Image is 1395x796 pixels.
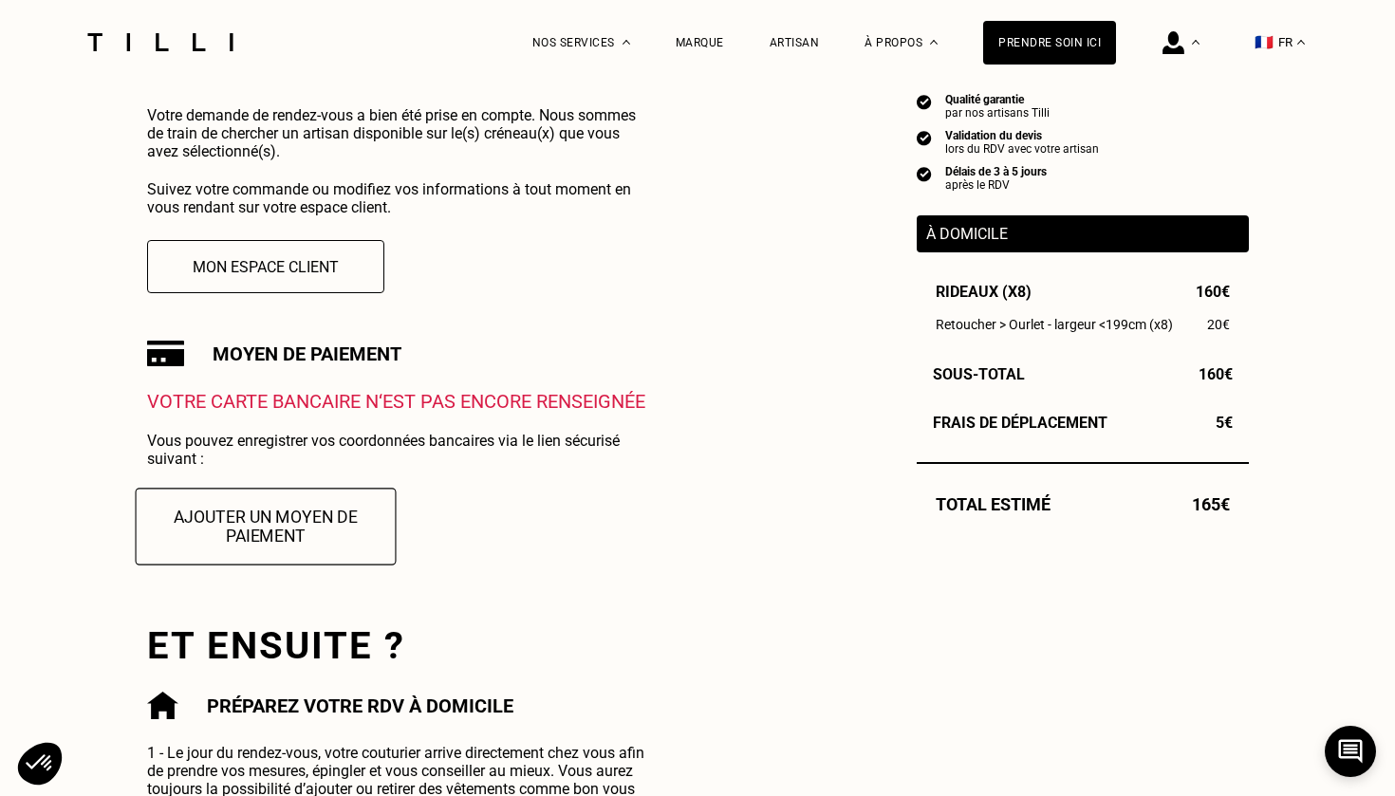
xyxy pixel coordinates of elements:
[147,240,384,293] button: Mon espace client
[1199,365,1233,383] span: 160€
[1216,414,1233,432] span: 5€
[147,692,178,720] img: Commande à domicile
[147,180,653,216] p: Suivez votre commande ou modifiez vos informations à tout moment en vous rendant sur votre espace...
[983,21,1116,65] a: Prendre soin ici
[936,317,1173,332] span: Retoucher > Ourlet - largeur <199cm (x8)
[1196,283,1230,301] span: 160€
[926,225,1239,243] p: À domicile
[1192,494,1230,514] span: 165€
[81,33,240,51] img: Logo du service de couturière Tilli
[147,390,659,413] p: Votre carte bancaire n‘est pas encore renseignée
[1255,33,1274,51] span: 🇫🇷
[917,494,1249,514] div: Total estimé
[147,432,653,468] p: Vous pouvez enregistrer vos coordonnées bancaires via le lien sécurisé suivant :
[930,40,938,45] img: Menu déroulant à propos
[147,623,659,668] h2: Et ensuite ?
[213,342,401,365] h3: Moyen de paiement
[936,283,1032,301] span: Rideaux (x8)
[135,488,396,565] button: Ajouter un moyen de paiement
[1207,317,1230,332] span: 20€
[945,178,1047,192] div: après le RDV
[917,365,1249,383] div: Sous-Total
[917,414,1249,432] div: Frais de déplacement
[945,129,1099,142] div: Validation du devis
[147,106,653,160] p: Votre demande de rendez-vous a bien été prise en compte. Nous sommes de train de chercher un arti...
[1192,40,1200,45] img: Menu déroulant
[147,341,184,366] img: Carte bancaire
[945,142,1099,156] div: lors du RDV avec votre artisan
[1162,31,1184,54] img: icône connexion
[945,165,1047,178] div: Délais de 3 à 5 jours
[917,93,932,110] img: icon list info
[917,165,932,182] img: icon list info
[770,36,820,49] a: Artisan
[1297,40,1305,45] img: menu déroulant
[623,40,630,45] img: Menu déroulant
[676,36,724,49] a: Marque
[945,106,1050,120] div: par nos artisans Tilli
[917,129,932,146] img: icon list info
[207,694,513,717] h3: Préparez votre rdv à domicile
[945,93,1050,106] div: Qualité garantie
